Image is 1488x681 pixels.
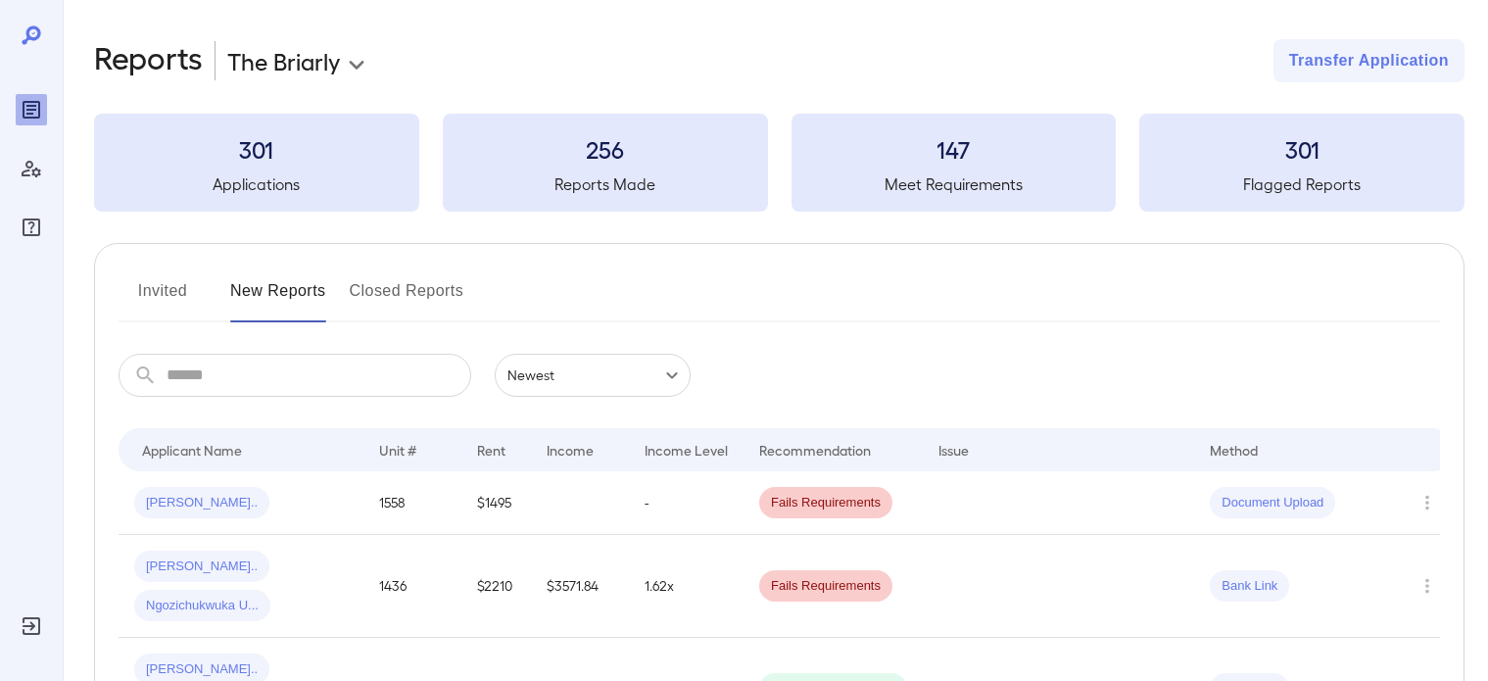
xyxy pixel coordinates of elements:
div: Newest [495,354,691,397]
summary: 301Applications256Reports Made147Meet Requirements301Flagged Reports [94,114,1464,212]
td: $2210 [461,535,531,638]
button: Invited [119,275,207,322]
div: Method [1210,438,1258,462]
div: Reports [16,94,47,125]
h3: 301 [1139,133,1464,165]
p: The Briarly [227,45,340,76]
span: [PERSON_NAME].. [134,558,269,576]
h5: Applications [94,172,419,196]
span: Fails Requirements [759,494,892,512]
td: 1436 [363,535,461,638]
span: Ngozichukwuka U... [134,597,270,615]
h5: Reports Made [443,172,768,196]
div: Manage Users [16,153,47,184]
h3: 147 [792,133,1117,165]
h2: Reports [94,39,203,82]
div: Applicant Name [142,438,242,462]
h3: 301 [94,133,419,165]
span: [PERSON_NAME].. [134,494,269,512]
h3: 256 [443,133,768,165]
span: [PERSON_NAME].. [134,660,269,679]
td: 1.62x [629,535,744,638]
button: New Reports [230,275,326,322]
h5: Flagged Reports [1139,172,1464,196]
button: Row Actions [1412,570,1443,602]
div: FAQ [16,212,47,243]
div: Log Out [16,610,47,642]
td: 1558 [363,471,461,535]
button: Closed Reports [350,275,464,322]
span: Fails Requirements [759,577,892,596]
div: Recommendation [759,438,871,462]
h5: Meet Requirements [792,172,1117,196]
div: Income Level [645,438,728,462]
td: $1495 [461,471,531,535]
div: Issue [938,438,970,462]
div: Unit # [379,438,416,462]
span: Document Upload [1210,494,1335,512]
td: $3571.84 [531,535,629,638]
button: Transfer Application [1273,39,1464,82]
td: - [629,471,744,535]
button: Row Actions [1412,487,1443,518]
div: Rent [477,438,508,462]
span: Bank Link [1210,577,1289,596]
div: Income [547,438,594,462]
